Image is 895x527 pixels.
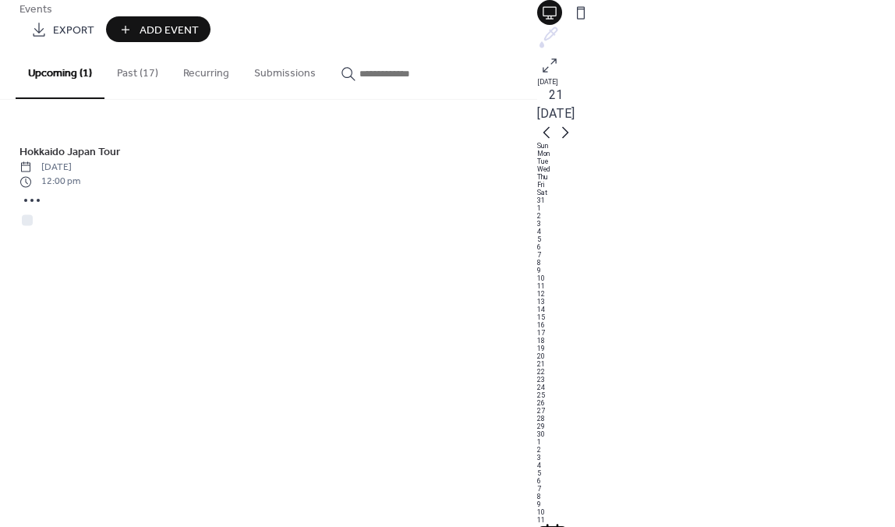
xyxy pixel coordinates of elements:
[537,243,895,251] div: 6
[537,407,895,415] div: 27
[537,274,895,282] div: 10
[537,189,895,196] div: Sat
[537,142,895,150] div: Sun
[537,181,895,189] div: Fri
[140,23,199,39] span: Add Event
[537,267,895,274] div: 9
[537,78,895,86] div: [DATE]
[19,144,120,161] span: Hokkaido Japan Tour
[16,42,104,99] button: Upcoming (1)
[537,368,895,376] div: 22
[537,212,895,220] div: 2
[537,469,895,477] div: 5
[537,306,895,313] div: 14
[19,175,518,189] span: 12:00 pm
[537,337,895,345] div: 18
[537,196,895,204] div: 31
[537,516,895,524] div: 11
[537,251,895,259] div: 7
[532,82,580,127] button: 21[DATE]
[537,259,895,267] div: 8
[537,173,895,181] div: Thu
[537,446,895,454] div: 2
[104,42,171,97] button: Past (17)
[537,290,895,298] div: 12
[537,157,895,165] div: Tue
[106,16,210,42] button: Add Event
[537,493,895,500] div: 8
[537,454,895,462] div: 3
[537,228,895,235] div: 4
[106,31,210,39] a: Add Event
[19,147,120,155] a: Hokkaido Japan Tour
[537,321,895,329] div: 16
[537,352,895,360] div: 20
[171,42,242,97] button: Recurring
[537,360,895,368] div: 21
[537,376,895,384] div: 23
[537,345,895,352] div: 19
[537,423,895,430] div: 29
[537,430,895,438] div: 30
[19,161,518,175] span: [DATE]
[537,165,895,173] div: Wed
[53,23,94,39] span: Export
[537,438,895,446] div: 1
[537,508,895,516] div: 10
[537,384,895,391] div: 24
[19,16,106,42] a: Export
[242,42,328,97] button: Submissions
[537,220,895,228] div: 3
[537,282,895,290] div: 11
[537,399,895,407] div: 26
[537,313,895,321] div: 15
[537,298,895,306] div: 13
[537,391,895,399] div: 25
[537,329,895,337] div: 17
[537,235,895,243] div: 5
[537,150,895,157] div: Mon
[537,415,895,423] div: 28
[537,477,895,485] div: 6
[537,462,895,469] div: 4
[537,485,895,493] div: 7
[537,500,895,508] div: 9
[537,204,895,212] div: 1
